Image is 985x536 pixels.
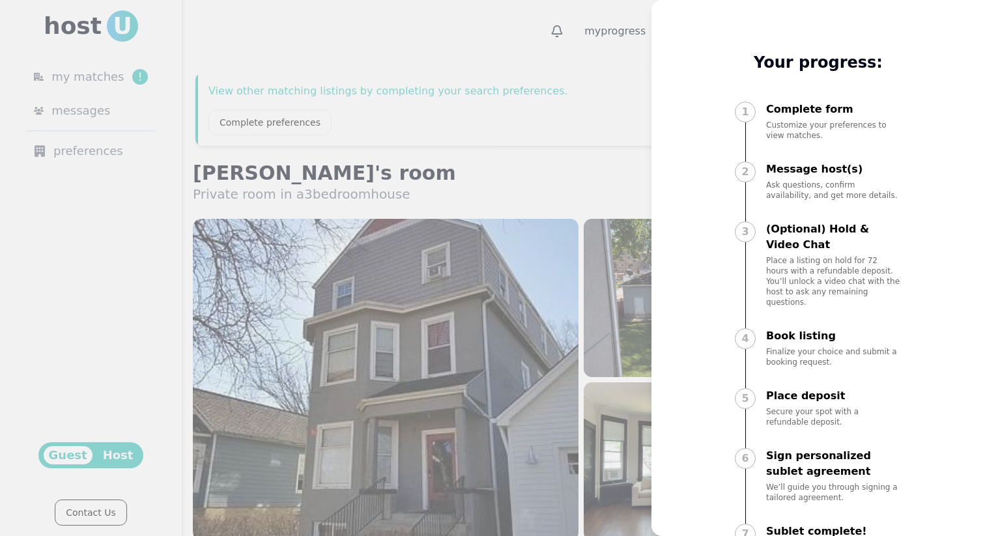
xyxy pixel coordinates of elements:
[766,102,902,117] p: Complete form
[766,221,902,253] p: (Optional) Hold & Video Chat
[766,482,902,503] p: We’ll guide you through signing a tailored agreement.
[766,388,902,404] p: Place deposit
[735,388,756,409] div: 5
[735,448,756,469] div: 6
[735,162,756,182] div: 2
[735,102,756,122] div: 1
[766,406,902,427] p: Secure your spot with a refundable deposit.
[766,448,902,479] p: Sign personalized sublet agreement
[766,120,902,141] p: Customize your preferences to view matches.
[766,346,902,367] p: Finalize your choice and submit a booking request.
[735,52,902,73] p: Your progress:
[735,328,756,349] div: 4
[766,162,902,177] p: Message host(s)
[735,221,756,242] div: 3
[766,180,902,201] p: Ask questions, confirm availability, and get more details.
[766,255,902,307] p: Place a listing on hold for 72 hours with a refundable deposit. You’ll unlock a video chat with t...
[766,328,902,344] p: Book listing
